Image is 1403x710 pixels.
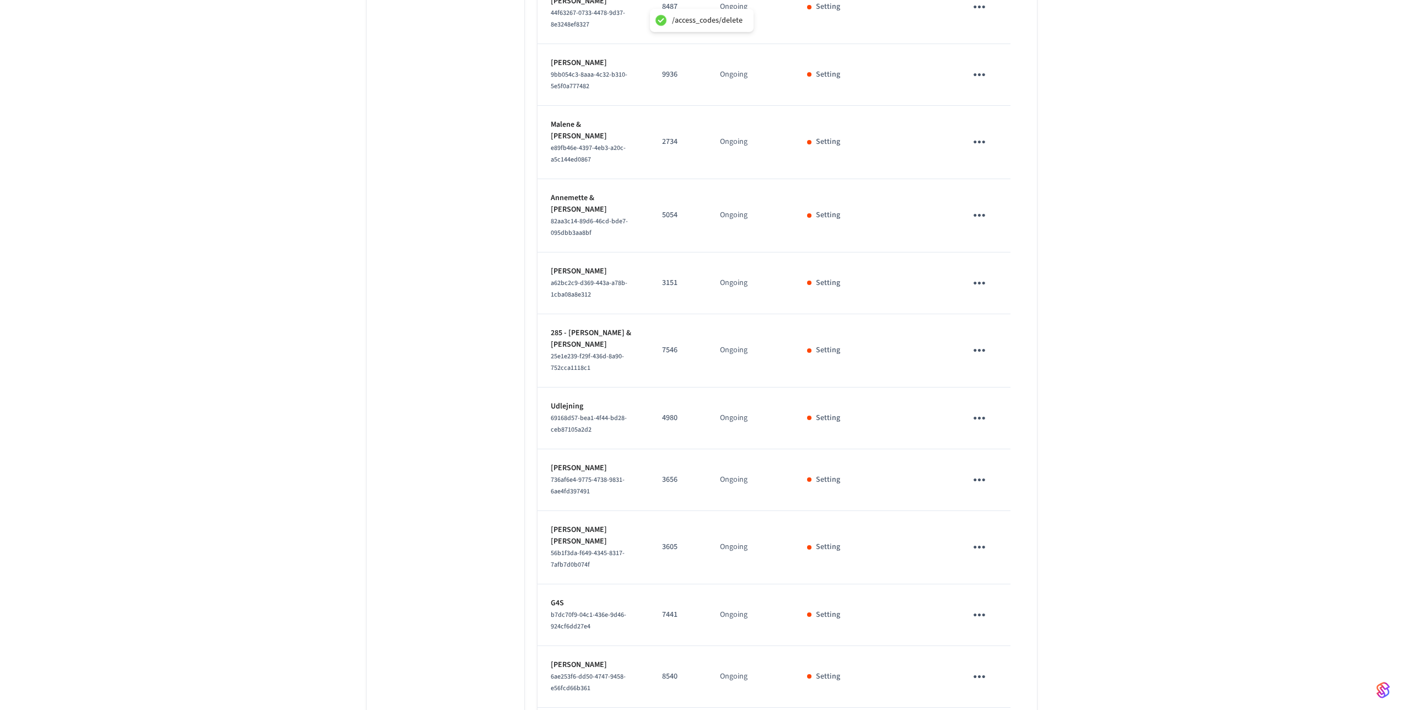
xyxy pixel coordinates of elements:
[707,646,794,708] td: Ongoing
[551,119,636,142] p: Malene & [PERSON_NAME]
[551,70,627,91] span: 9bb054c3-8aaa-4c32-b310-5e5f0a777482
[707,388,794,449] td: Ongoing
[662,541,694,553] p: 3605
[707,106,794,179] td: Ongoing
[816,671,840,682] p: Setting
[816,69,840,80] p: Setting
[551,475,625,496] span: 736af6e4-9775-4738-9831-6ae4fd397491
[551,462,636,474] p: [PERSON_NAME]
[816,609,840,621] p: Setting
[662,671,694,682] p: 8540
[816,277,840,289] p: Setting
[1377,681,1390,699] img: SeamLogoGradient.69752ec5.svg
[551,352,624,373] span: 25e1e239-f29f-436d-8a90-752cca1118c1
[662,69,694,80] p: 9936
[707,449,794,511] td: Ongoing
[816,345,840,356] p: Setting
[551,192,636,216] p: Annemette & [PERSON_NAME]
[662,1,694,13] p: 8487
[551,672,626,693] span: 6ae253f6-dd50-4747-9458-e56fcd66b361
[551,524,636,547] p: [PERSON_NAME] [PERSON_NAME]
[551,217,628,238] span: 82aa3c14-89d6-46cd-bde7-095dbb3aa8bf
[662,609,694,621] p: 7441
[551,659,636,671] p: [PERSON_NAME]
[662,277,694,289] p: 3151
[551,266,636,277] p: [PERSON_NAME]
[816,412,840,424] p: Setting
[672,15,743,25] div: /access_codes/delete
[816,209,840,221] p: Setting
[816,136,840,148] p: Setting
[816,1,840,13] p: Setting
[551,401,636,412] p: Udlejning
[707,179,794,252] td: Ongoing
[551,548,625,569] span: 56b1f3da-f649-4345-8317-7afb7d0b074f
[551,327,636,351] p: 285 - [PERSON_NAME] & [PERSON_NAME]
[707,44,794,106] td: Ongoing
[707,511,794,584] td: Ongoing
[662,209,694,221] p: 5054
[551,610,626,631] span: b7dc70f9-04c1-436e-9d46-924cf6dd27e4
[707,584,794,646] td: Ongoing
[662,136,694,148] p: 2734
[707,314,794,388] td: Ongoing
[551,278,627,299] span: a62bc2c9-d369-443a-a78b-1cba08a8e312
[551,598,636,609] p: G4S
[662,345,694,356] p: 7546
[816,541,840,553] p: Setting
[707,252,794,314] td: Ongoing
[551,413,627,434] span: 69168d57-bea1-4f44-bd28-ceb87105a2d2
[662,412,694,424] p: 4980
[551,57,636,69] p: [PERSON_NAME]
[662,474,694,486] p: 3656
[551,8,625,29] span: 44f63267-0733-4478-9d37-8e3248ef8327
[551,143,626,164] span: e89fb46e-4397-4eb3-a20c-a5c144ed0867
[816,474,840,486] p: Setting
